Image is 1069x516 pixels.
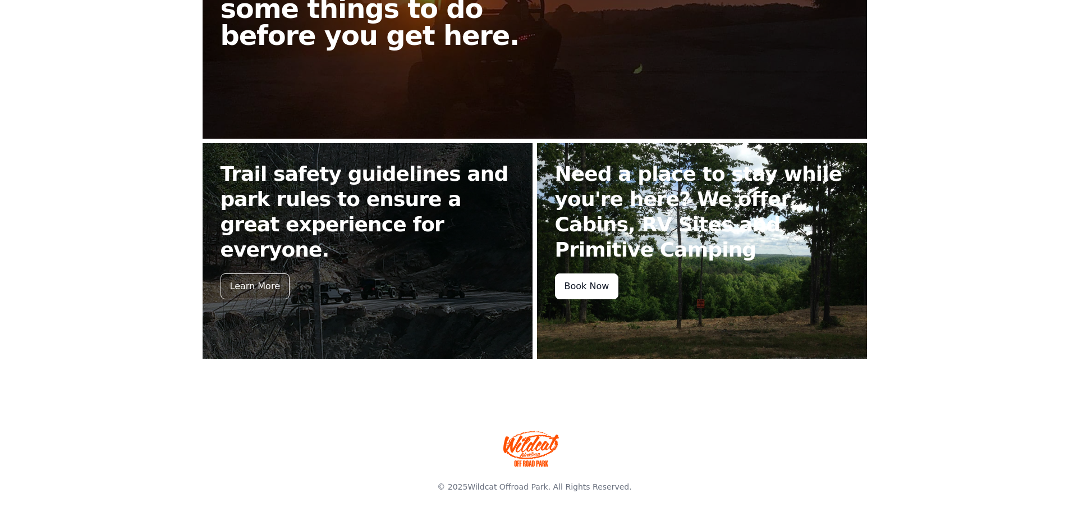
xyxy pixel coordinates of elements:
a: Need a place to stay while you're here? We offer Cabins, RV Sites and Primitive Camping Book Now [537,143,867,359]
a: Trail safety guidelines and park rules to ensure a great experience for everyone. Learn More [203,143,533,359]
img: Wildcat Offroad park [503,431,559,467]
span: © 2025 . All Rights Reserved. [437,482,631,491]
div: Learn More [221,273,290,299]
div: Book Now [555,273,619,299]
h2: Need a place to stay while you're here? We offer Cabins, RV Sites and Primitive Camping [555,161,849,262]
h2: Trail safety guidelines and park rules to ensure a great experience for everyone. [221,161,515,262]
a: Wildcat Offroad Park [467,482,548,491]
